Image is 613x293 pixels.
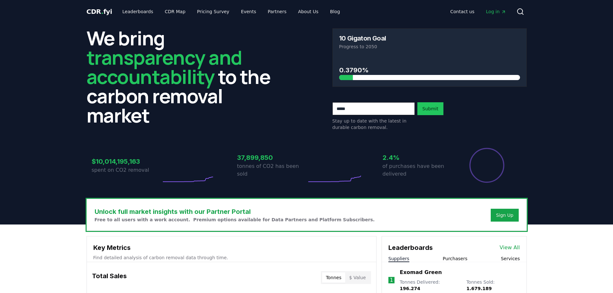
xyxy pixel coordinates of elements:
p: Tonnes Sold : [466,279,520,292]
p: Progress to 2050 [339,43,520,50]
span: 1.679.189 [466,286,492,291]
h3: 2.4% [383,153,452,162]
a: Blog [325,6,345,17]
h3: 0.3790% [339,65,520,75]
p: Free to all users with a work account. Premium options available for Data Partners and Platform S... [95,216,375,223]
a: Contact us [445,6,479,17]
span: . [101,8,103,15]
a: Partners [263,6,292,17]
nav: Main [445,6,511,17]
a: Sign Up [496,212,513,218]
span: transparency and accountability [87,44,242,90]
button: Submit [417,102,444,115]
a: Exomad Green [400,269,442,276]
button: Purchasers [443,255,468,262]
div: Percentage of sales delivered [469,147,505,183]
a: Log in [481,6,511,17]
h3: Key Metrics [93,243,370,252]
h3: Leaderboards [388,243,433,252]
a: Pricing Survey [192,6,234,17]
h3: 37,899,850 [237,153,307,162]
h3: $10,014,195,163 [92,157,161,166]
p: spent on CO2 removal [92,166,161,174]
p: Tonnes Delivered : [400,279,460,292]
h3: 10 Gigaton Goal [339,35,386,41]
p: 1 [390,276,393,284]
p: Find detailed analysis of carbon removal data through time. [93,254,370,261]
h3: Unlock full market insights with our Partner Portal [95,207,375,216]
button: Services [501,255,520,262]
a: Events [236,6,261,17]
a: CDR.fyi [87,7,112,16]
button: Sign Up [491,209,518,222]
button: Tonnes [322,272,345,283]
p: Stay up to date with the latest in durable carbon removal. [332,118,415,131]
span: CDR fyi [87,8,112,15]
nav: Main [117,6,345,17]
button: $ Value [345,272,370,283]
a: About Us [293,6,323,17]
span: Log in [486,8,506,15]
span: 196.274 [400,286,420,291]
a: Leaderboards [117,6,158,17]
a: View All [500,244,520,252]
a: CDR Map [160,6,190,17]
button: Suppliers [388,255,409,262]
p: of purchases have been delivered [383,162,452,178]
h2: We bring to the carbon removal market [87,28,281,125]
p: tonnes of CO2 has been sold [237,162,307,178]
h3: Total Sales [92,271,127,284]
